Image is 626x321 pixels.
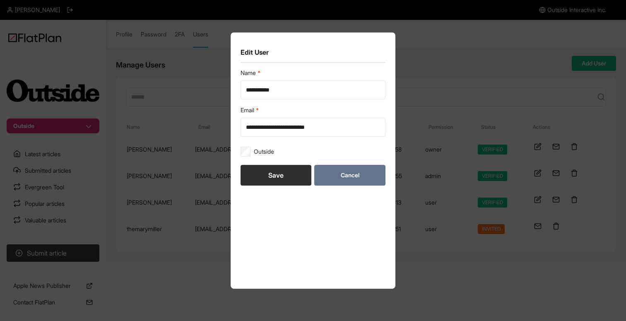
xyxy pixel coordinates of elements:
button: Save [241,165,311,186]
button: Cancel [314,165,385,186]
label: Outside [254,147,274,156]
h1: Edit User [241,47,385,57]
label: Email [241,106,385,114]
label: Name [241,69,385,77]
